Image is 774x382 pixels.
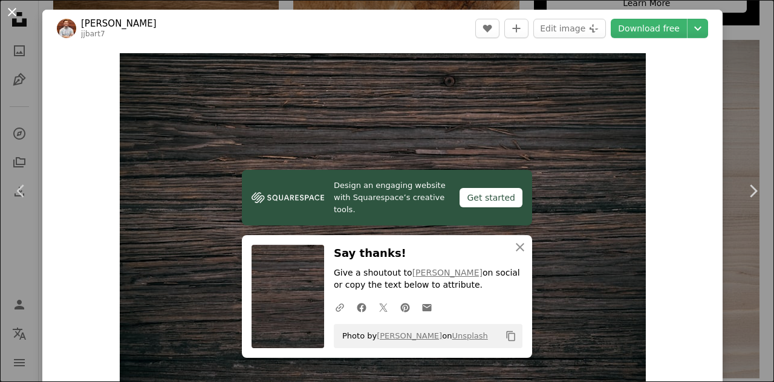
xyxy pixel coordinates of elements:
[688,19,708,38] button: Choose download size
[460,188,522,207] div: Get started
[501,326,521,346] button: Copy to clipboard
[377,331,442,340] a: [PERSON_NAME]
[372,295,394,319] a: Share on Twitter
[533,19,606,38] button: Edit image
[242,170,532,225] a: Design an engaging website with Squarespace’s creative tools.Get started
[412,268,483,277] a: [PERSON_NAME]
[394,295,416,319] a: Share on Pinterest
[81,30,105,38] a: jjbart7
[252,189,324,207] img: file-1606177908946-d1eed1cbe4f5image
[611,19,687,38] a: Download free
[452,331,487,340] a: Unsplash
[504,19,528,38] button: Add to Collection
[475,19,499,38] button: Like
[732,133,774,249] a: Next
[351,295,372,319] a: Share on Facebook
[334,180,450,216] span: Design an engaging website with Squarespace’s creative tools.
[57,19,76,38] img: Go to Joshua Bartell's profile
[334,245,522,262] h3: Say thanks!
[336,326,488,346] span: Photo by on
[416,295,438,319] a: Share over email
[334,267,522,291] p: Give a shoutout to on social or copy the text below to attribute.
[81,18,157,30] a: [PERSON_NAME]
